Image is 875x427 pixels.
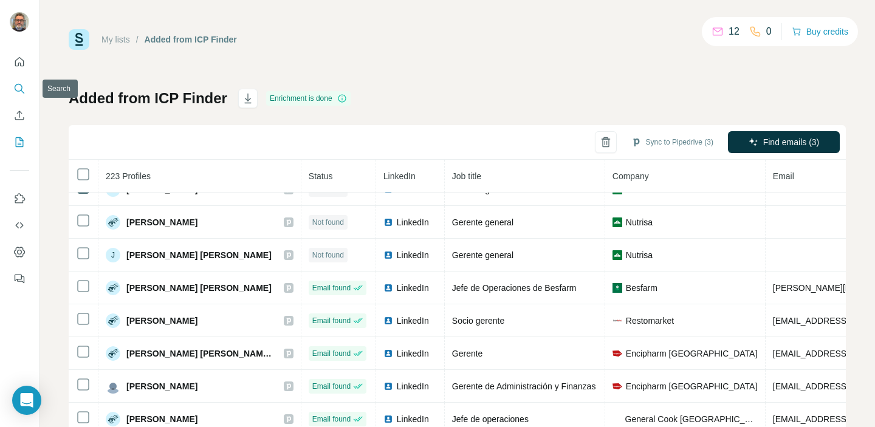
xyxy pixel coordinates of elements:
[452,250,513,260] span: Gerente general
[10,131,29,153] button: My lists
[452,414,529,424] span: Jefe de operaciones
[452,217,513,227] span: Gerente general
[10,12,29,32] img: Avatar
[312,217,344,228] span: Not found
[126,380,197,392] span: [PERSON_NAME]
[145,33,237,46] div: Added from ICP Finder
[106,346,120,361] img: Avatar
[383,171,416,181] span: LinkedIn
[106,248,120,262] div: J
[626,282,657,294] span: Besfarm
[12,386,41,415] div: Open Intercom Messenger
[10,214,29,236] button: Use Surfe API
[312,315,351,326] span: Email found
[126,347,272,360] span: [PERSON_NAME] [PERSON_NAME] L
[106,412,120,426] img: Avatar
[10,188,29,210] button: Use Surfe on LinkedIn
[126,413,197,425] span: [PERSON_NAME]
[452,316,504,326] span: Socio gerente
[452,349,483,358] span: Gerente
[106,281,120,295] img: Avatar
[626,413,758,425] span: General Cook [GEOGRAPHIC_DATA]
[383,349,393,358] img: LinkedIn logo
[126,315,197,327] span: [PERSON_NAME]
[612,250,622,260] img: company-logo
[106,215,120,230] img: Avatar
[126,282,272,294] span: [PERSON_NAME] [PERSON_NAME]
[383,283,393,293] img: LinkedIn logo
[309,171,333,181] span: Status
[106,313,120,328] img: Avatar
[10,78,29,100] button: Search
[612,217,622,227] img: company-logo
[623,133,722,151] button: Sync to Pipedrive (3)
[312,381,351,392] span: Email found
[136,33,139,46] li: /
[69,89,227,108] h1: Added from ICP Finder
[383,250,393,260] img: LinkedIn logo
[312,348,351,359] span: Email found
[69,29,89,50] img: Surfe Logo
[626,216,653,228] span: Nutrisa
[126,216,197,228] span: [PERSON_NAME]
[773,171,794,181] span: Email
[452,185,513,194] span: Gerente general
[101,35,130,44] a: My lists
[266,91,351,106] div: Enrichment is done
[10,268,29,290] button: Feedback
[612,414,622,424] img: company-logo
[626,347,758,360] span: Encipharm [GEOGRAPHIC_DATA]
[729,24,739,39] p: 12
[612,171,649,181] span: Company
[383,414,393,424] img: LinkedIn logo
[10,104,29,126] button: Enrich CSV
[10,241,29,263] button: Dashboard
[106,171,151,181] span: 223 Profiles
[452,171,481,181] span: Job title
[397,282,429,294] span: LinkedIn
[612,349,622,358] img: company-logo
[126,249,272,261] span: [PERSON_NAME] [PERSON_NAME]
[728,131,840,153] button: Find emails (3)
[397,347,429,360] span: LinkedIn
[397,315,429,327] span: LinkedIn
[452,283,577,293] span: Jefe de Operaciones de Besfarm
[792,23,848,40] button: Buy credits
[10,51,29,73] button: Quick start
[383,381,393,391] img: LinkedIn logo
[612,283,622,293] img: company-logo
[397,216,429,228] span: LinkedIn
[312,414,351,425] span: Email found
[383,217,393,227] img: LinkedIn logo
[397,413,429,425] span: LinkedIn
[383,316,393,326] img: LinkedIn logo
[612,381,622,391] img: company-logo
[312,250,344,261] span: Not found
[626,249,653,261] span: Nutrisa
[106,379,120,394] img: Avatar
[763,136,820,148] span: Find emails (3)
[626,315,674,327] span: Restomarket
[452,381,596,391] span: Gerente de Administración y Finanzas
[626,380,758,392] span: Encipharm [GEOGRAPHIC_DATA]
[397,380,429,392] span: LinkedIn
[766,24,772,39] p: 0
[312,282,351,293] span: Email found
[397,249,429,261] span: LinkedIn
[612,316,622,326] img: company-logo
